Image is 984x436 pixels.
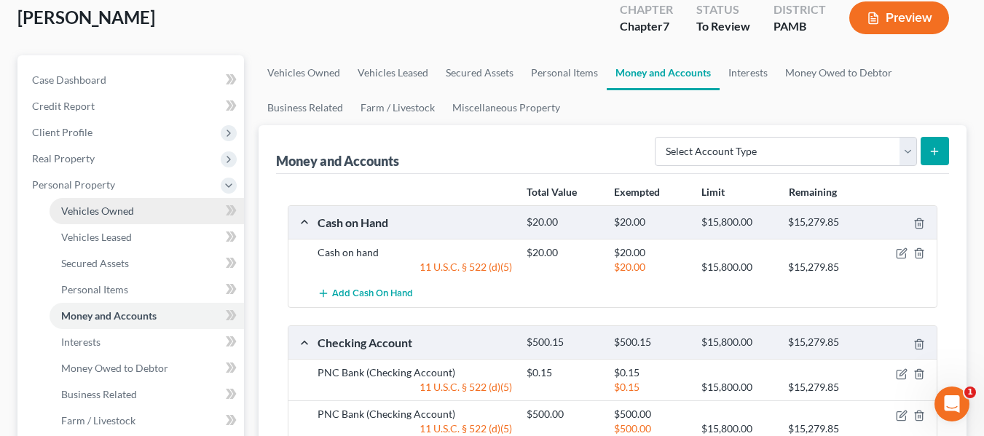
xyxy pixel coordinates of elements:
a: Personal Items [522,55,607,90]
a: Money Owed to Debtor [776,55,901,90]
div: Chapter [620,18,673,35]
div: Cash on hand [310,245,519,260]
span: Secured Assets [61,257,129,269]
span: Vehicles Owned [61,205,134,217]
div: $15,800.00 [694,260,782,274]
div: $15,800.00 [694,421,782,436]
div: $500.00 [519,407,607,421]
div: Cash on Hand [310,215,519,230]
a: Interests [50,329,244,355]
div: $15,279.85 [781,421,868,436]
span: [PERSON_NAME] [17,7,155,28]
div: 11 U.S.C. § 522 (d)(5) [310,421,519,436]
div: $20.00 [607,245,694,260]
div: $20.00 [519,245,607,260]
button: Add Cash on Hand [318,280,413,307]
div: $15,279.85 [781,380,868,395]
a: Interests [720,55,776,90]
span: Credit Report [32,100,95,112]
a: Vehicles Leased [50,224,244,250]
a: Money and Accounts [50,303,244,329]
strong: Limit [701,186,725,198]
div: To Review [696,18,750,35]
a: Case Dashboard [20,67,244,93]
div: Checking Account [310,335,519,350]
div: $500.15 [519,336,607,349]
span: Personal Items [61,283,128,296]
div: $15,800.00 [694,336,782,349]
div: $20.00 [607,260,694,274]
div: $20.00 [607,215,694,229]
div: Status [696,1,750,18]
div: $15,279.85 [781,215,868,229]
button: Preview [849,1,949,34]
span: Money Owed to Debtor [61,362,168,374]
div: 11 U.S.C. § 522 (d)(5) [310,380,519,395]
a: Credit Report [20,93,244,119]
span: 7 [663,19,669,33]
span: Case Dashboard [32,74,106,86]
div: $500.15 [607,336,694,349]
span: Add Cash on Hand [332,288,413,300]
span: Farm / Livestock [61,414,135,427]
div: 11 U.S.C. § 522 (d)(5) [310,260,519,274]
div: $20.00 [519,215,607,229]
span: Personal Property [32,178,115,191]
a: Farm / Livestock [50,408,244,434]
div: $15,279.85 [781,260,868,274]
span: Business Related [61,388,137,400]
a: Business Related [259,90,352,125]
strong: Remaining [789,186,837,198]
div: District [774,1,826,18]
span: Client Profile [32,126,93,138]
a: Vehicles Owned [50,198,244,224]
span: Interests [61,336,101,348]
a: Miscellaneous Property [444,90,569,125]
div: $0.15 [607,365,694,380]
a: Business Related [50,381,244,408]
div: $0.15 [607,380,694,395]
a: Personal Items [50,277,244,303]
div: $500.00 [607,407,694,421]
div: $0.15 [519,365,607,380]
span: 1 [964,387,976,398]
a: Secured Assets [50,250,244,277]
div: PAMB [774,18,826,35]
a: Money Owed to Debtor [50,355,244,381]
a: Money and Accounts [607,55,720,90]
strong: Exempted [614,186,660,198]
div: $500.00 [607,421,694,436]
iframe: Intercom live chat [934,387,969,421]
div: PNC Bank (Checking Account) [310,407,519,421]
a: Vehicles Owned [259,55,349,90]
span: Real Property [32,152,95,165]
div: $15,800.00 [694,380,782,395]
span: Vehicles Leased [61,231,132,243]
span: Money and Accounts [61,309,157,322]
div: PNC Bank (Checking Account) [310,365,519,380]
a: Secured Assets [437,55,522,90]
div: Chapter [620,1,673,18]
strong: Total Value [527,186,577,198]
div: $15,800.00 [694,215,782,229]
div: Money and Accounts [276,152,399,170]
div: $15,279.85 [781,336,868,349]
a: Farm / Livestock [352,90,444,125]
a: Vehicles Leased [349,55,437,90]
